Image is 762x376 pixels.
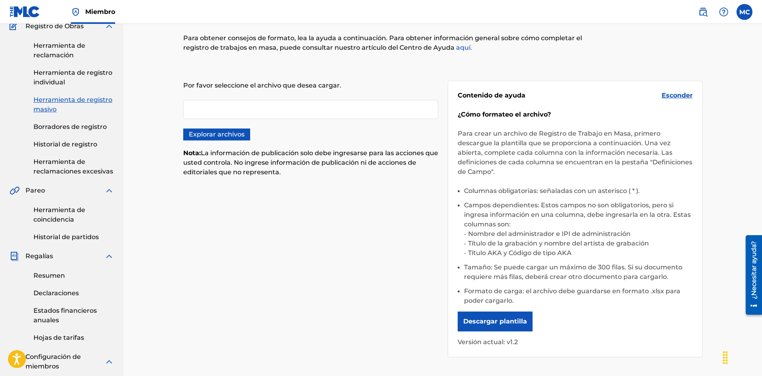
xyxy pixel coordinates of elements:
font: Miembro [85,8,115,16]
font: Herramienta de registro individual [33,69,112,86]
a: aquí. [454,44,472,51]
a: Hojas de tarifas [33,333,114,343]
a: Búsqueda pública [695,4,711,20]
font: Campos dependientes: Estos campos no son obligatorios, pero si ingresa información en una columna... [464,201,691,228]
font: Estados financieros anuales [33,307,97,324]
iframe: Widget de chat [722,338,762,376]
font: aquí. [456,44,472,51]
a: Resumen [33,271,114,281]
font: Por favor seleccione el archivo que desea cargar. [183,82,341,89]
font: Contenido de ayuda [458,92,525,99]
font: Configuración de miembros [25,353,81,370]
font: Esconder [662,92,693,99]
iframe: Centro de recursos [740,232,762,318]
font: Historial de partidos [33,233,99,241]
font: Declaraciones [33,289,79,297]
font: Formato de carga: el archivo debe guardarse en formato .xlsx para poder cargarlo. [464,287,680,304]
a: Herramienta de reclamaciones excesivas [33,157,114,176]
font: Descargar plantilla [463,318,527,325]
img: expandir [104,186,114,195]
a: Borradores de registro [33,122,114,132]
img: Pareo [10,186,20,195]
div: Arrastrar [719,346,732,370]
font: Para obtener consejos de formato, lea la ayuda a continuación. Para obtener información general s... [183,34,582,51]
a: Herramienta de reclamación [33,41,114,60]
font: Versión actual: v1.2 [458,338,518,346]
a: Declaraciones [33,288,114,298]
div: Ayuda [716,4,732,20]
font: Registro de Obras [25,22,84,30]
img: Titular de los derechos superior [71,7,80,17]
font: La información de publicación solo debe ingresarse para las acciones que usted controla. No ingre... [183,149,438,176]
font: Hojas de tarifas [33,334,84,341]
font: Herramienta de reclamación [33,42,85,59]
font: Título de la grabación y nombre del artista de grabación [468,240,649,247]
a: Historial de registro [33,140,114,149]
img: buscar [698,7,708,17]
img: Registro de Obras [10,21,20,31]
font: Explorar archivos [189,131,245,138]
font: Herramienta de coincidencia [33,206,85,223]
div: Menú de usuario [737,4,752,20]
font: Nombre del administrador e IPI de administración [468,230,631,238]
a: Herramienta de registro individual [33,68,114,87]
font: Resumen [33,272,65,279]
font: Pareo [25,187,45,194]
font: Borradores de registro [33,123,107,131]
font: Tamaño: Se puede cargar un máximo de 300 filas. Si su documento requiere más filas, deberá crear ... [464,263,682,281]
font: Título AKA y Código de tipo AKA [468,249,572,257]
img: expandir [104,251,114,261]
font: Regalías [25,252,53,260]
font: Columnas obligatorias: señaladas con un asterisco ( * ). [464,187,640,195]
a: Herramienta de coincidencia [33,205,114,224]
img: expandir [104,357,114,366]
img: expandir [104,21,114,31]
font: Herramienta de reclamaciones excesivas [33,158,113,175]
font: Para crear un archivo de Registro de Trabajo en Masa, primero descargue la plantilla que se propo... [458,130,692,175]
font: Nota: [183,149,201,157]
font: Historial de registro [33,140,97,148]
img: Regalías [10,251,19,261]
button: Descargar plantilla [458,312,533,331]
font: ¿Cómo formateo el archivo? [458,111,551,118]
a: Herramienta de registro masivo [33,95,114,114]
font: Herramienta de registro masivo [33,96,112,113]
img: ayuda [719,7,729,17]
img: Logotipo del MLC [10,6,40,18]
a: Historial de partidos [33,232,114,242]
a: Estados financieros anuales [33,306,114,325]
